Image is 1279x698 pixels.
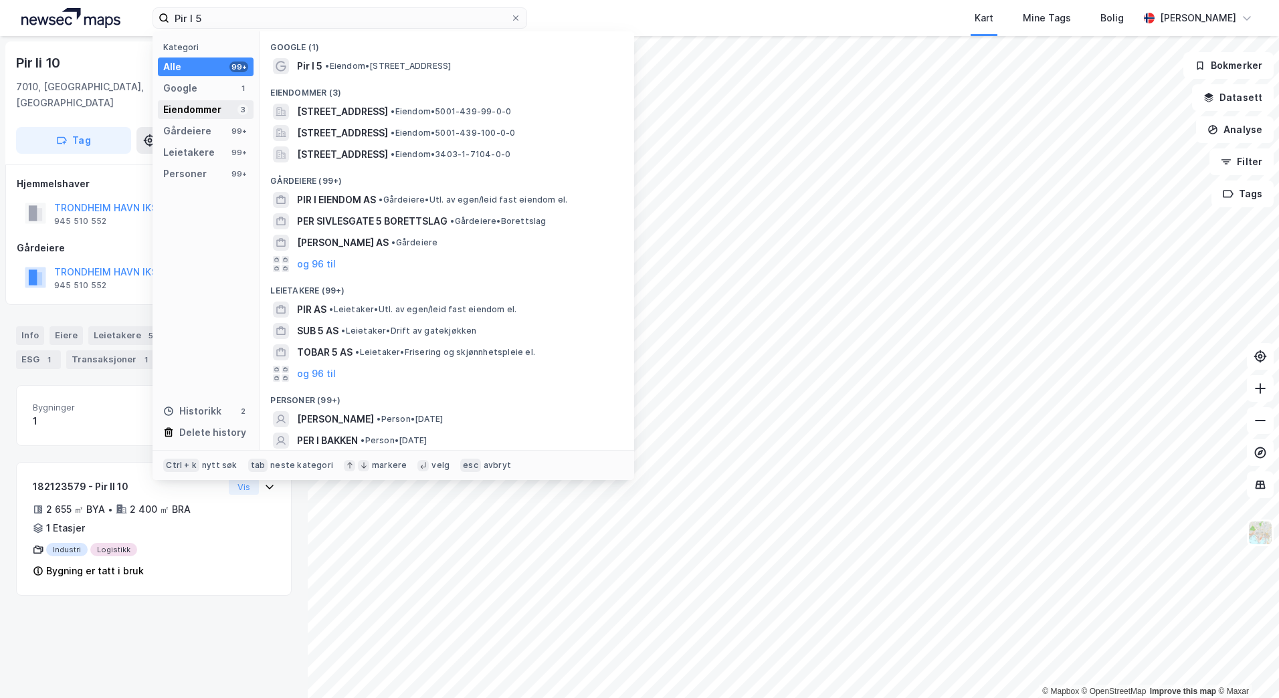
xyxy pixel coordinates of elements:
span: • [361,435,365,445]
div: Delete history [179,425,246,441]
input: Søk på adresse, matrikkel, gårdeiere, leietakere eller personer [169,8,510,28]
div: velg [431,460,450,471]
div: Google (1) [260,31,634,55]
div: Gårdeiere [17,240,291,256]
span: • [329,304,333,314]
div: Historikk [163,403,221,419]
div: Hjemmelshaver [17,176,291,192]
span: • [377,414,381,424]
span: • [391,149,395,159]
div: avbryt [484,460,511,471]
div: ESG [16,350,61,369]
span: • [379,195,383,205]
span: • [391,106,395,116]
div: tab [248,459,268,472]
button: Datasett [1192,84,1274,111]
a: OpenStreetMap [1082,687,1147,696]
span: PIR I EIENDOM AS [297,192,376,208]
div: Eiendommer [163,102,221,118]
div: 945 510 552 [54,280,106,291]
span: SUB 5 AS [297,323,338,339]
div: 1 [139,353,153,366]
img: logo.a4113a55bc3d86da70a041830d287a7e.svg [21,8,120,28]
a: Improve this map [1150,687,1216,696]
div: Pir Ii 10 [16,52,63,74]
span: PIR AS [297,302,326,318]
span: PER I BAKKEN [297,433,358,449]
div: • [108,504,113,515]
div: 1 [237,83,248,94]
span: • [391,237,395,247]
div: 99+ [229,168,248,179]
button: Tag [16,127,131,154]
button: og 96 til [297,366,336,382]
div: 2 [237,406,248,417]
div: 99+ [229,147,248,158]
div: Kategori [163,42,254,52]
div: neste kategori [270,460,333,471]
div: Leietakere (99+) [260,275,634,299]
div: 99+ [229,126,248,136]
div: Transaksjoner [66,350,158,369]
span: Leietaker • Drift av gatekjøkken [341,326,476,336]
a: Mapbox [1042,687,1079,696]
button: Vis [229,479,259,495]
iframe: Chat Widget [1212,634,1279,698]
button: og 96 til [297,256,336,272]
span: Eiendom • 5001-439-99-0-0 [391,106,511,117]
button: Filter [1209,148,1274,175]
div: Personer [163,166,207,182]
button: Tags [1211,181,1274,207]
span: Gårdeiere [391,237,437,248]
span: [STREET_ADDRESS] [297,146,388,162]
span: • [341,326,345,336]
div: nytt søk [202,460,237,471]
span: [STREET_ADDRESS] [297,125,388,141]
span: Person • [DATE] [361,435,427,446]
span: Leietaker • Utl. av egen/leid fast eiendom el. [329,304,516,315]
span: Leietaker • Frisering og skjønnhetspleie el. [355,347,535,358]
div: markere [372,460,407,471]
span: [STREET_ADDRESS] [297,104,388,120]
span: [PERSON_NAME] AS [297,235,389,251]
div: Eiendommer (3) [260,77,634,101]
div: Bolig [1100,10,1124,26]
button: Analyse [1196,116,1274,143]
div: Eiere [50,326,83,345]
span: Eiendom • [STREET_ADDRESS] [325,61,451,72]
div: 3 [237,104,248,115]
div: 1 [42,353,56,366]
span: • [355,347,359,357]
div: 182123579 - Pir II 10 [33,479,223,495]
span: • [391,128,395,138]
div: 2 400 ㎡ BRA [130,501,191,517]
span: Bygninger [33,402,149,413]
div: 99+ [229,62,248,72]
div: Leietakere [163,144,215,160]
img: Z [1248,520,1273,546]
div: Google [163,80,197,96]
span: PER SIVLESGATE 5 BORETTSLAG [297,213,448,229]
div: Gårdeiere [163,123,211,139]
span: Gårdeiere • Borettslag [450,216,546,227]
span: Eiendom • 3403-1-7104-0-0 [391,149,510,160]
span: • [325,61,329,71]
span: Eiendom • 5001-439-100-0-0 [391,128,515,138]
span: Pir I 5 [297,58,322,74]
div: 945 510 552 [54,216,106,227]
div: Kart [975,10,993,26]
div: 1 Etasjer [46,520,85,536]
div: Bygning er tatt i bruk [46,563,144,579]
div: Leietakere [88,326,163,345]
div: 1 [33,413,149,429]
span: Person • [DATE] [377,414,443,425]
div: Mine Tags [1023,10,1071,26]
div: [PERSON_NAME] [1160,10,1236,26]
div: Kontrollprogram for chat [1212,634,1279,698]
div: Alle [163,59,181,75]
span: [PERSON_NAME] [297,411,374,427]
span: Gårdeiere • Utl. av egen/leid fast eiendom el. [379,195,567,205]
span: • [450,216,454,226]
div: Gårdeiere (99+) [260,165,634,189]
div: 5 [144,329,157,342]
